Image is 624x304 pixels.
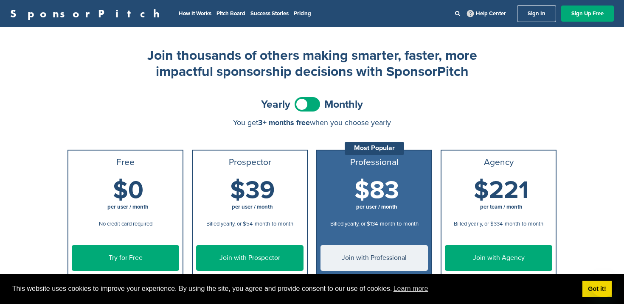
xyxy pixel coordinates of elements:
[107,204,149,210] span: per user / month
[250,10,289,17] a: Success Stories
[230,176,275,205] span: $39
[67,118,557,127] div: You get when you choose yearly
[480,204,523,210] span: per team / month
[330,220,378,227] span: Billed yearly, or $134
[454,220,503,227] span: Billed yearly, or $334
[72,157,179,167] h3: Free
[392,282,430,295] a: learn more about cookies
[258,118,310,127] span: 3+ months free
[465,8,508,19] a: Help Center
[206,220,253,227] span: Billed yearly, or $54
[345,142,404,155] div: Most Popular
[216,10,245,17] a: Pitch Board
[232,204,273,210] span: per user / month
[445,157,552,167] h3: Agency
[561,6,614,22] a: Sign Up Free
[505,220,543,227] span: month-to-month
[113,176,143,205] span: $0
[10,8,165,19] a: SponsorPitch
[99,220,152,227] span: No credit card required
[12,282,576,295] span: This website uses cookies to improve your experience. By using the site, you agree and provide co...
[320,157,428,167] h3: Professional
[354,176,399,205] span: $83
[380,220,419,227] span: month-to-month
[582,281,612,298] a: dismiss cookie message
[517,5,556,22] a: Sign In
[255,220,293,227] span: month-to-month
[142,47,482,80] h2: Join thousands of others making smarter, faster, more impactful sponsorship decisions with Sponso...
[324,99,363,110] span: Monthly
[196,245,304,271] a: Join with Prospector
[356,204,397,210] span: per user / month
[590,270,617,297] iframe: Button to launch messaging window
[474,176,529,205] span: $221
[445,245,552,271] a: Join with Agency
[320,245,428,271] a: Join with Professional
[196,157,304,167] h3: Prospector
[294,10,311,17] a: Pricing
[179,10,211,17] a: How It Works
[261,99,290,110] span: Yearly
[72,245,179,271] a: Try for Free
